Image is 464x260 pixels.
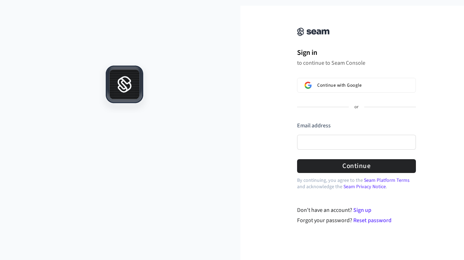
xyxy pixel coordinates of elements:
[297,159,416,173] button: Continue
[297,28,330,36] img: Seam Console
[364,177,410,184] a: Seam Platform Terms
[353,216,391,224] a: Reset password
[297,206,416,214] div: Don't have an account?
[343,183,386,190] a: Seam Privacy Notice
[304,82,312,89] img: Sign in with Google
[317,82,361,88] span: Continue with Google
[353,206,371,214] a: Sign up
[297,122,331,129] label: Email address
[297,78,416,93] button: Sign in with GoogleContinue with Google
[354,104,359,110] p: or
[297,216,416,225] div: Forgot your password?
[297,59,416,67] p: to continue to Seam Console
[297,47,416,58] h1: Sign in
[297,177,416,190] p: By continuing, you agree to the and acknowledge the .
